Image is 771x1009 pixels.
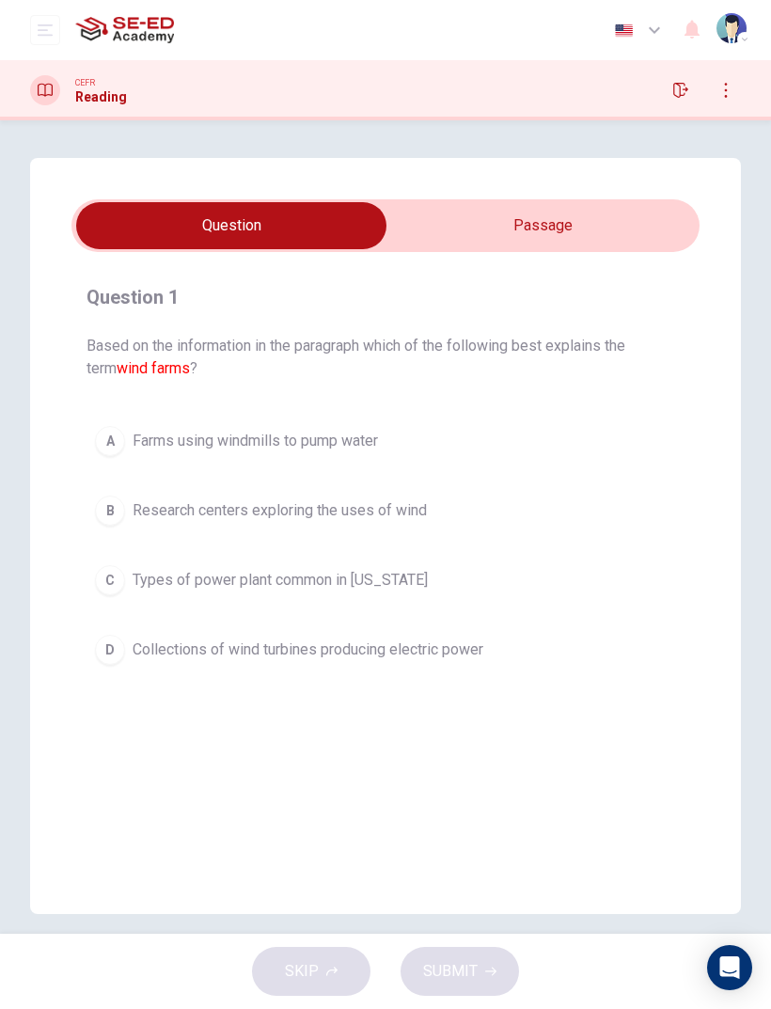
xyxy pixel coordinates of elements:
div: A [95,426,125,456]
span: Collections of wind turbines producing electric power [133,639,483,661]
button: DCollections of wind turbines producing electric power [87,626,684,673]
button: CTypes of power plant common in [US_STATE] [87,557,684,604]
span: CEFR [75,76,95,89]
span: Based on the information in the paragraph which of the following best explains the term ? [87,335,684,380]
div: Open Intercom Messenger [707,945,752,990]
font: wind farms [117,359,190,377]
div: B [95,496,125,526]
button: open mobile menu [30,15,60,45]
img: en [612,24,636,38]
img: Profile picture [716,13,747,43]
h1: Reading [75,89,127,104]
button: AFarms using windmills to pump water [87,418,684,465]
img: SE-ED Academy logo [75,11,174,49]
span: Research centers exploring the uses of wind [133,499,427,522]
div: D [95,635,125,665]
span: Types of power plant common in [US_STATE] [133,569,428,591]
button: BResearch centers exploring the uses of wind [87,487,684,534]
h4: Question 1 [87,282,684,312]
span: Farms using windmills to pump water [133,430,378,452]
div: C [95,565,125,595]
